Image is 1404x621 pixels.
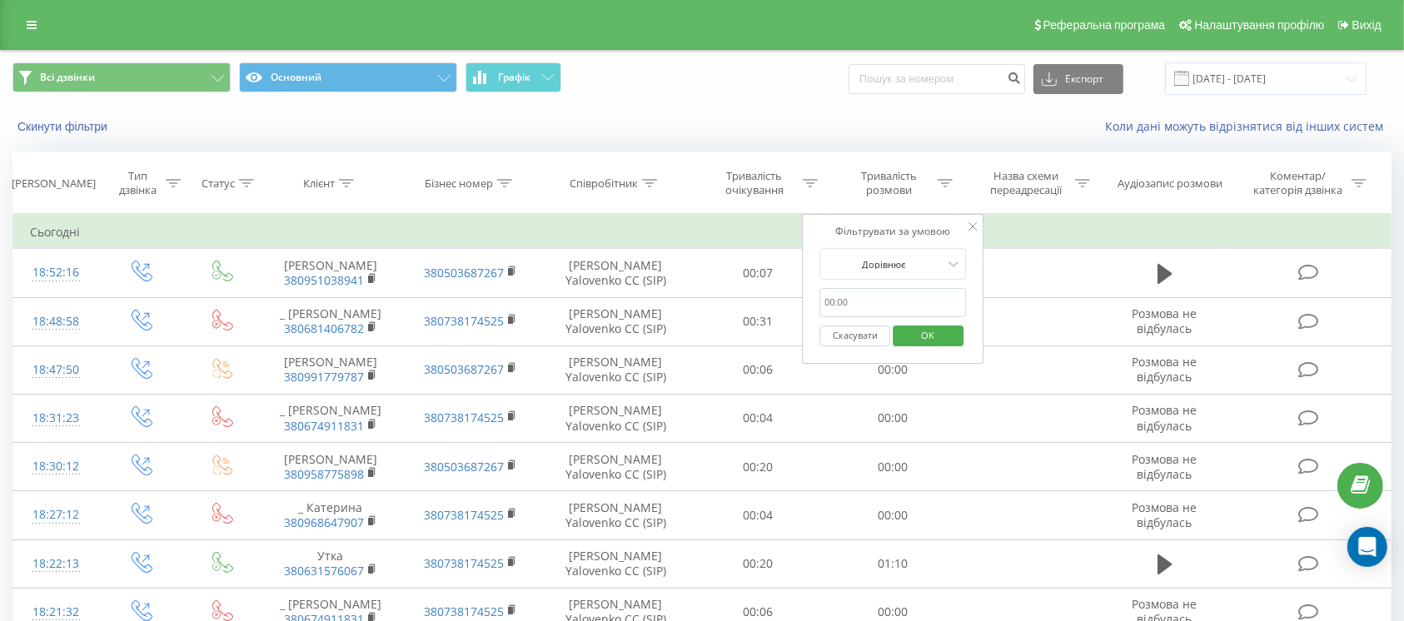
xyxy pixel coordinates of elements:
[825,345,960,394] td: 00:00
[202,176,235,191] div: Статус
[905,322,952,348] span: OK
[12,119,116,134] button: Скинути фільтри
[849,64,1025,94] input: Пошук за номером
[819,325,890,346] button: Скасувати
[30,256,82,289] div: 18:52:16
[261,491,401,539] td: _ Катерина
[844,169,934,197] div: Тривалість розмови
[466,62,561,92] button: Графік
[691,249,826,297] td: 00:07
[424,265,504,281] a: 380503687267
[540,539,691,588] td: [PERSON_NAME] Yalovenko CC (SIP)
[691,539,826,588] td: 00:20
[825,443,960,491] td: 00:00
[284,514,364,530] a: 380968647907
[261,345,401,394] td: [PERSON_NAME]
[1347,527,1387,567] div: Open Intercom Messenger
[893,325,963,346] button: OK
[239,62,457,92] button: Основний
[303,176,335,191] div: Клієнт
[284,369,364,385] a: 380991779787
[1118,176,1222,191] div: Аудіозапис розмови
[570,176,638,191] div: Співробітник
[825,539,960,588] td: 01:10
[819,223,966,240] div: Фільтрувати за умовою
[1250,169,1347,197] div: Коментар/категорія дзвінка
[1133,402,1197,433] span: Розмова не відбулась
[424,507,504,523] a: 380738174525
[1105,118,1392,134] a: Коли дані можуть відрізнятися вiд інших систем
[30,402,82,435] div: 18:31:23
[40,71,95,84] span: Всі дзвінки
[12,62,231,92] button: Всі дзвінки
[424,459,504,474] a: 380503687267
[284,466,364,482] a: 380958775898
[819,288,966,317] input: 00:00
[284,320,364,336] a: 380681406782
[540,491,691,539] td: [PERSON_NAME] Yalovenko CC (SIP)
[691,297,826,345] td: 00:31
[424,604,504,619] a: 380738174525
[691,345,826,394] td: 00:06
[114,169,162,197] div: Тип дзвінка
[1352,18,1382,32] span: Вихід
[424,361,504,377] a: 380503687267
[261,249,401,297] td: [PERSON_NAME]
[825,394,960,442] td: 00:00
[30,354,82,386] div: 18:47:50
[284,418,364,434] a: 380674911831
[691,491,826,539] td: 00:04
[30,548,82,580] div: 18:22:13
[284,563,364,579] a: 380631576067
[261,297,401,345] td: _ [PERSON_NAME]
[424,555,504,571] a: 380738174525
[261,394,401,442] td: _ [PERSON_NAME]
[261,443,401,491] td: [PERSON_NAME]
[540,394,691,442] td: [PERSON_NAME] Yalovenko CC (SIP)
[30,499,82,531] div: 18:27:12
[424,410,504,425] a: 380738174525
[424,313,504,329] a: 380738174525
[540,297,691,345] td: [PERSON_NAME] Yalovenko CC (SIP)
[1043,18,1166,32] span: Реферальна програма
[540,249,691,297] td: [PERSON_NAME] Yalovenko CC (SIP)
[691,443,826,491] td: 00:20
[540,443,691,491] td: [PERSON_NAME] Yalovenko CC (SIP)
[1133,306,1197,336] span: Розмова не відбулась
[30,306,82,338] div: 18:48:58
[982,169,1071,197] div: Назва схеми переадресації
[498,72,530,83] span: Графік
[709,169,799,197] div: Тривалість очікування
[1194,18,1324,32] span: Налаштування профілю
[1033,64,1123,94] button: Експорт
[12,176,96,191] div: [PERSON_NAME]
[540,345,691,394] td: [PERSON_NAME] Yalovenko CC (SIP)
[825,491,960,539] td: 00:00
[425,176,493,191] div: Бізнес номер
[1133,451,1197,482] span: Розмова не відбулась
[30,450,82,483] div: 18:30:12
[13,216,1392,249] td: Сьогодні
[1133,354,1197,385] span: Розмова не відбулась
[261,539,401,588] td: Утка
[284,272,364,288] a: 380951038941
[1133,499,1197,530] span: Розмова не відбулась
[691,394,826,442] td: 00:04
